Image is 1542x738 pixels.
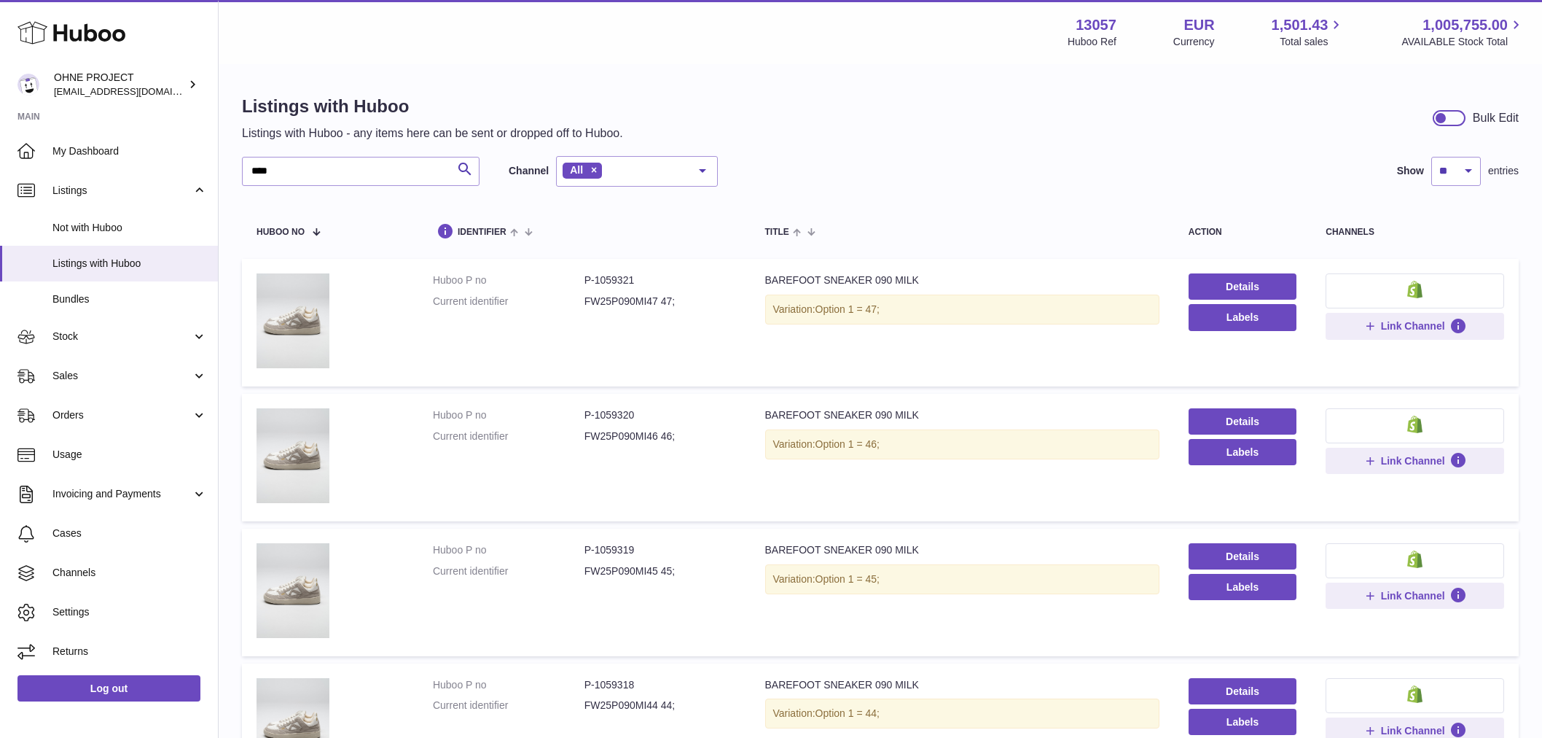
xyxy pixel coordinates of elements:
button: Link Channel [1326,313,1504,339]
div: BAREFOOT SNEAKER 090 MILK [765,408,1159,422]
img: shopify-small.png [1407,685,1422,703]
dt: Current identifier [433,564,584,578]
h1: Listings with Huboo [242,95,623,118]
div: Variation: [765,699,1159,729]
span: My Dashboard [52,144,207,158]
div: Huboo Ref [1068,35,1116,49]
span: Huboo no [257,228,305,237]
button: Labels [1189,439,1297,465]
span: Link Channel [1381,319,1445,333]
a: 1,501.43 Total sales [1272,15,1345,49]
p: Listings with Huboo - any items here can be sent or dropped off to Huboo. [242,125,623,141]
span: Link Channel [1381,589,1445,602]
a: Log out [17,675,200,702]
span: Not with Huboo [52,221,207,235]
dd: FW25P090MI46 46; [584,430,736,443]
span: Option 1 = 47; [815,303,880,315]
a: Details [1189,678,1297,704]
button: Link Channel [1326,448,1504,474]
span: entries [1488,164,1519,178]
dd: P-1059320 [584,408,736,422]
div: Currency [1173,35,1215,49]
span: Total sales [1280,35,1345,49]
dd: FW25P090MI44 44; [584,699,736,712]
dd: P-1059321 [584,273,736,287]
dt: Huboo P no [433,408,584,422]
img: BAREFOOT SNEAKER 090 MILK [257,408,329,503]
span: Cases [52,527,207,540]
img: shopify-small.png [1407,551,1422,568]
div: Variation: [765,564,1159,594]
span: AVAILABLE Stock Total [1401,35,1525,49]
dd: P-1059318 [584,678,736,692]
label: Show [1397,164,1424,178]
span: Link Channel [1381,724,1445,737]
div: BAREFOOT SNEAKER 090 MILK [765,678,1159,692]
span: Stock [52,330,192,343]
dd: FW25P090MI47 47; [584,295,736,308]
span: Link Channel [1381,454,1445,467]
div: Variation: [765,430,1159,459]
div: BAREFOOT SNEAKER 090 MILK [765,543,1159,557]
strong: EUR [1183,15,1214,35]
span: All [570,164,583,176]
span: Listings [52,184,192,198]
span: Orders [52,408,192,422]
dd: P-1059319 [584,543,736,557]
span: title [765,228,789,237]
dt: Current identifier [433,295,584,308]
img: internalAdmin-13057@internal.huboo.com [17,74,39,96]
div: Bulk Edit [1473,110,1519,126]
dt: Huboo P no [433,273,584,287]
span: 1,005,755.00 [1422,15,1508,35]
div: Variation: [765,295,1159,325]
dd: FW25P090MI45 45; [584,564,736,578]
button: Labels [1189,304,1297,330]
span: Sales [52,369,192,383]
a: Details [1189,273,1297,300]
span: Usage [52,448,207,462]
span: [EMAIL_ADDRESS][DOMAIN_NAME] [54,85,214,97]
a: 1,005,755.00 AVAILABLE Stock Total [1401,15,1525,49]
span: Channels [52,566,207,580]
span: Returns [52,645,207,659]
dt: Current identifier [433,430,584,443]
button: Labels [1189,574,1297,600]
div: OHNE PROJECT [54,71,185,98]
button: Labels [1189,709,1297,735]
img: BAREFOOT SNEAKER 090 MILK [257,273,329,368]
span: Option 1 = 46; [815,438,880,450]
strong: 13057 [1076,15,1116,35]
dt: Current identifier [433,699,584,712]
span: Listings with Huboo [52,257,207,271]
img: BAREFOOT SNEAKER 090 MILK [257,543,329,638]
dt: Huboo P no [433,678,584,692]
span: identifier [458,228,506,237]
dt: Huboo P no [433,543,584,557]
span: Settings [52,605,207,619]
a: Details [1189,408,1297,435]
img: shopify-small.png [1407,416,1422,433]
div: channels [1326,228,1504,237]
label: Channel [509,164,549,178]
div: action [1189,228,1297,237]
span: Bundles [52,292,207,306]
a: Details [1189,543,1297,570]
span: 1,501.43 [1272,15,1328,35]
img: shopify-small.png [1407,281,1422,298]
span: Option 1 = 45; [815,573,880,585]
span: Option 1 = 44; [815,707,880,719]
div: BAREFOOT SNEAKER 090 MILK [765,273,1159,287]
button: Link Channel [1326,583,1504,609]
span: Invoicing and Payments [52,487,192,501]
